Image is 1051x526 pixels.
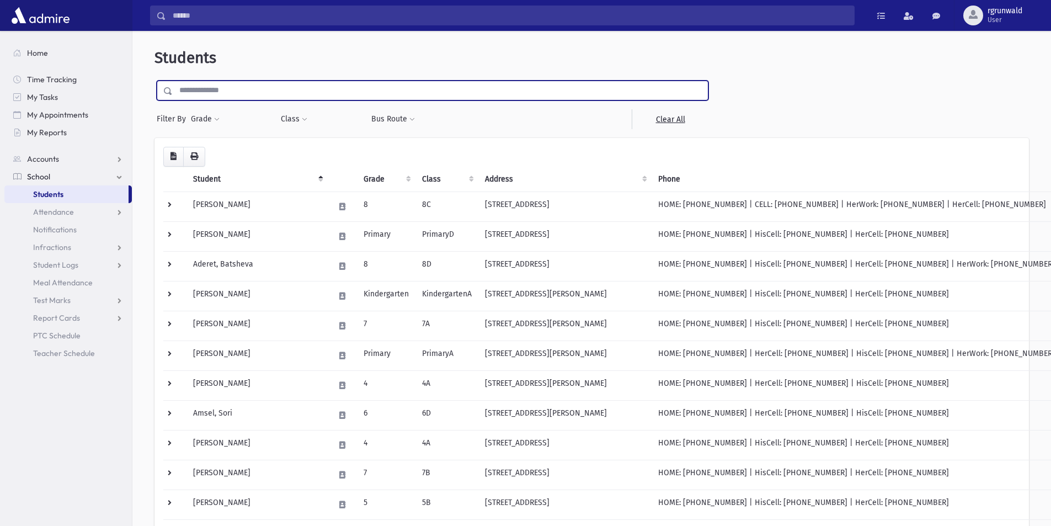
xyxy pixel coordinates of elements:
[4,71,132,88] a: Time Tracking
[357,221,415,251] td: Primary
[4,168,132,185] a: School
[415,460,478,490] td: 7B
[27,154,59,164] span: Accounts
[357,400,415,430] td: 6
[4,221,132,238] a: Notifications
[186,490,328,519] td: [PERSON_NAME]
[186,370,328,400] td: [PERSON_NAME]
[33,348,95,358] span: Teacher Schedule
[478,370,652,400] td: [STREET_ADDRESS][PERSON_NAME]
[4,238,132,256] a: Infractions
[4,344,132,362] a: Teacher Schedule
[33,207,74,217] span: Attendance
[4,124,132,141] a: My Reports
[33,189,63,199] span: Students
[33,278,93,288] span: Meal Attendance
[478,251,652,281] td: [STREET_ADDRESS]
[478,192,652,221] td: [STREET_ADDRESS]
[27,172,50,182] span: School
[371,109,415,129] button: Bus Route
[157,113,190,125] span: Filter By
[4,185,129,203] a: Students
[280,109,308,129] button: Class
[4,291,132,309] a: Test Marks
[27,92,58,102] span: My Tasks
[4,256,132,274] a: Student Logs
[357,490,415,519] td: 5
[988,15,1022,24] span: User
[357,281,415,311] td: Kindergarten
[357,251,415,281] td: 8
[415,221,478,251] td: PrimaryD
[27,110,88,120] span: My Appointments
[4,106,132,124] a: My Appointments
[183,147,205,167] button: Print
[4,309,132,327] a: Report Cards
[415,192,478,221] td: 8C
[166,6,854,25] input: Search
[33,242,71,252] span: Infractions
[9,4,72,26] img: AdmirePro
[163,147,184,167] button: CSV
[33,295,71,305] span: Test Marks
[415,490,478,519] td: 5B
[357,167,415,192] th: Grade: activate to sort column ascending
[478,400,652,430] td: [STREET_ADDRESS][PERSON_NAME]
[186,281,328,311] td: [PERSON_NAME]
[415,370,478,400] td: 4A
[357,311,415,341] td: 7
[478,167,652,192] th: Address: activate to sort column ascending
[415,281,478,311] td: KindergartenA
[415,167,478,192] th: Class: activate to sort column ascending
[478,221,652,251] td: [STREET_ADDRESS]
[4,327,132,344] a: PTC Schedule
[478,281,652,311] td: [STREET_ADDRESS][PERSON_NAME]
[186,251,328,281] td: Aderet, Batsheva
[357,341,415,370] td: Primary
[186,167,328,192] th: Student: activate to sort column descending
[478,341,652,370] td: [STREET_ADDRESS][PERSON_NAME]
[190,109,220,129] button: Grade
[415,311,478,341] td: 7A
[988,7,1022,15] span: rgrunwald
[27,127,67,137] span: My Reports
[415,251,478,281] td: 8D
[357,460,415,490] td: 7
[4,274,132,291] a: Meal Attendance
[4,88,132,106] a: My Tasks
[27,48,48,58] span: Home
[357,370,415,400] td: 4
[186,430,328,460] td: [PERSON_NAME]
[415,341,478,370] td: PrimaryA
[478,430,652,460] td: [STREET_ADDRESS]
[186,341,328,370] td: [PERSON_NAME]
[186,192,328,221] td: [PERSON_NAME]
[33,260,78,270] span: Student Logs
[4,150,132,168] a: Accounts
[4,44,132,62] a: Home
[33,331,81,341] span: PTC Schedule
[33,313,80,323] span: Report Cards
[186,311,328,341] td: [PERSON_NAME]
[632,109,708,129] a: Clear All
[357,430,415,460] td: 4
[4,203,132,221] a: Attendance
[186,460,328,490] td: [PERSON_NAME]
[357,192,415,221] td: 8
[186,400,328,430] td: Amsel, Sori
[33,225,77,235] span: Notifications
[478,490,652,519] td: [STREET_ADDRESS]
[415,400,478,430] td: 6D
[186,221,328,251] td: [PERSON_NAME]
[415,430,478,460] td: 4A
[154,49,216,67] span: Students
[478,311,652,341] td: [STREET_ADDRESS][PERSON_NAME]
[27,75,77,84] span: Time Tracking
[478,460,652,490] td: [STREET_ADDRESS]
